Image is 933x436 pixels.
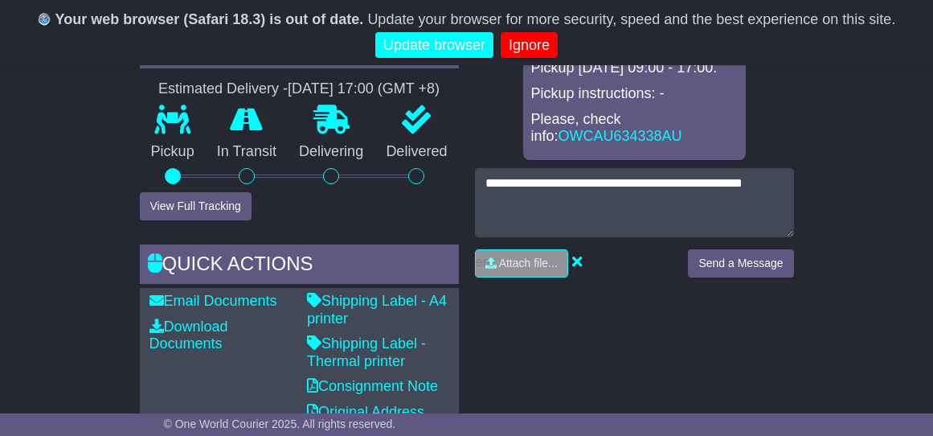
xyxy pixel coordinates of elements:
a: Update browser [375,32,493,59]
a: Email Documents [149,293,277,309]
div: Quick Actions [140,245,459,288]
p: Pickup [DATE] 09:00 - 17:00. [531,60,738,77]
a: Download Documents [149,319,228,352]
p: Pickup instructions: - [531,85,738,103]
p: Pickup [140,143,206,161]
p: Delivered [374,143,458,161]
a: Shipping Label - Thermal printer [307,335,426,369]
div: [DATE] 17:00 (GMT +8) [288,80,440,98]
a: Ignore [501,32,558,59]
button: Send a Message [688,249,793,278]
button: View Full Tracking [140,192,252,220]
p: Delivering [288,143,374,161]
span: Update your browser for more security, speed and the best experience on this site. [367,11,895,27]
p: In Transit [206,143,288,161]
div: Estimated Delivery - [140,80,459,98]
span: © One World Courier 2025. All rights reserved. [164,417,396,430]
a: Consignment Note [307,378,438,394]
a: Shipping Label - A4 printer [307,293,447,327]
a: OWCAU634338AU [559,128,682,144]
b: Your web browser (Safari 18.3) is out of date. [55,11,364,27]
p: Please, check info: [531,111,738,146]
